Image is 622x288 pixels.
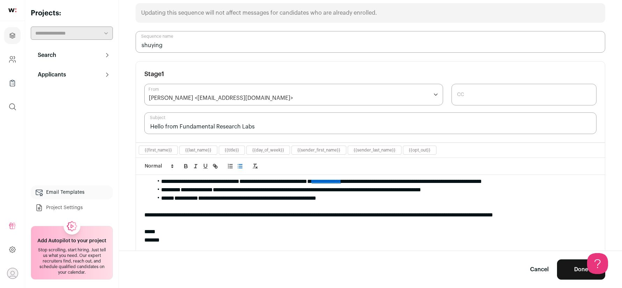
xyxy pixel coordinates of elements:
div: Updating this sequence will not affect messages for candidates who are already enrolled. [136,3,605,23]
input: Sequence name [136,31,605,53]
button: Open dropdown [7,268,18,279]
button: Done [557,259,605,280]
button: Applicants [31,68,113,82]
button: {{title}} [225,147,239,153]
iframe: Help Scout Beacon - Open [587,253,608,274]
div: [PERSON_NAME] <[EMAIL_ADDRESS][DOMAIN_NAME]> [149,94,293,102]
h2: Add Autopilot to your project [37,237,106,244]
button: {{sender_first_name}} [297,147,340,153]
a: Projects [4,27,21,44]
button: {{sender_last_name}} [354,147,396,153]
a: Email Templates [31,185,113,199]
input: Subject [144,112,596,134]
a: Company Lists [4,75,21,91]
span: 1 [161,71,164,77]
button: {{day_of_week}} [252,147,284,153]
a: Cancel [530,265,549,274]
a: Add Autopilot to your project Stop scrolling, start hiring. Just tell us what you need. Our exper... [31,226,113,280]
a: Project Settings [31,201,113,215]
img: wellfound-shorthand-0d5821cbd27db2630d0214b213865d53afaa358527fdda9d0ea32b1df1b89c2c.svg [8,8,16,12]
h2: Projects: [31,8,113,18]
p: Applicants [34,71,66,79]
button: {{opt_out}} [409,147,431,153]
button: {{first_name}} [145,147,172,153]
button: Search [31,48,113,62]
a: Company and ATS Settings [4,51,21,68]
button: {{last_name}} [185,147,211,153]
h3: Stage [144,70,164,78]
p: Search [34,51,56,59]
div: Stop scrolling, start hiring. Just tell us what you need. Our expert recruiters find, reach out, ... [35,247,108,275]
input: CC [451,84,596,105]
